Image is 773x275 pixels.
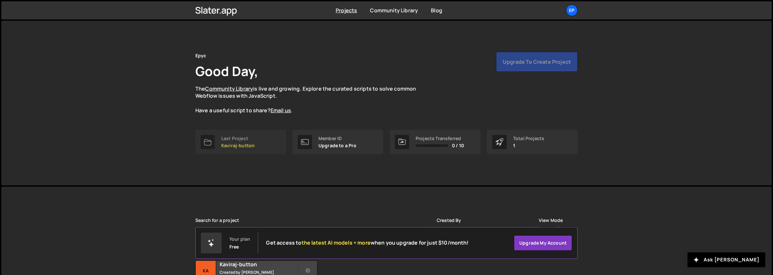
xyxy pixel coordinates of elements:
p: The is live and growing. Explore the curated scripts to solve common Webflow issues with JavaScri... [195,85,429,114]
label: View Mode [539,218,563,223]
p: 1 [513,143,544,148]
div: Epyc [195,52,206,60]
div: Last Project [221,136,255,141]
a: Ep [566,5,578,16]
div: Free [229,244,239,249]
a: Projects [336,7,357,14]
div: Projects Transferred [416,136,464,141]
label: Search for a project [195,218,239,223]
p: Kaviraj-button [221,143,255,148]
div: Your plan [229,236,250,242]
div: Total Projects [513,136,544,141]
a: Blog [431,7,442,14]
span: the latest AI models + more [302,239,371,246]
h2: Get access to when you upgrade for just $10/month! [266,240,468,246]
a: Community Library [205,85,253,92]
a: Community Library [370,7,418,14]
div: Member ID [318,136,357,141]
p: Upgrade to a Pro [318,143,357,148]
a: Email us [271,107,291,114]
label: Created By [437,218,461,223]
a: Last Project Kaviraj-button [195,130,286,154]
span: 0 / 10 [452,143,464,148]
a: Upgrade my account [514,235,572,251]
h2: Kaviraj-button [220,261,298,268]
input: Type your project... [195,227,430,245]
button: Ask [PERSON_NAME] [687,252,765,267]
h1: Good Day, [195,62,258,80]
